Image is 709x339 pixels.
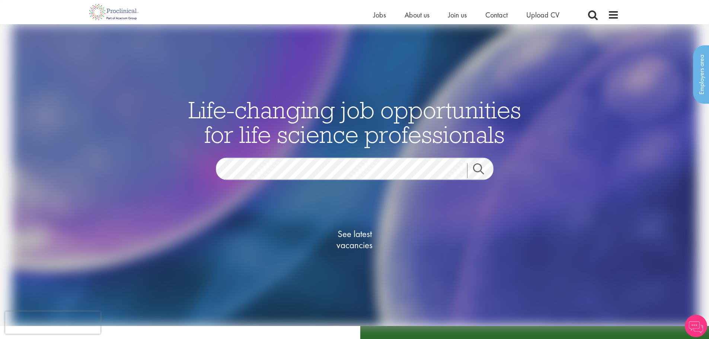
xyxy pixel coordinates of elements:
span: Life-changing job opportunities for life science professionals [188,95,521,149]
a: Contact [485,10,508,20]
a: Join us [448,10,467,20]
a: About us [405,10,429,20]
a: Jobs [373,10,386,20]
img: Chatbot [685,315,707,337]
a: Upload CV [526,10,559,20]
iframe: reCAPTCHA [5,311,100,334]
img: candidate home [12,24,697,326]
span: See latest vacancies [317,228,392,251]
a: Job search submit button [467,163,499,178]
a: See latestvacancies [317,199,392,281]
